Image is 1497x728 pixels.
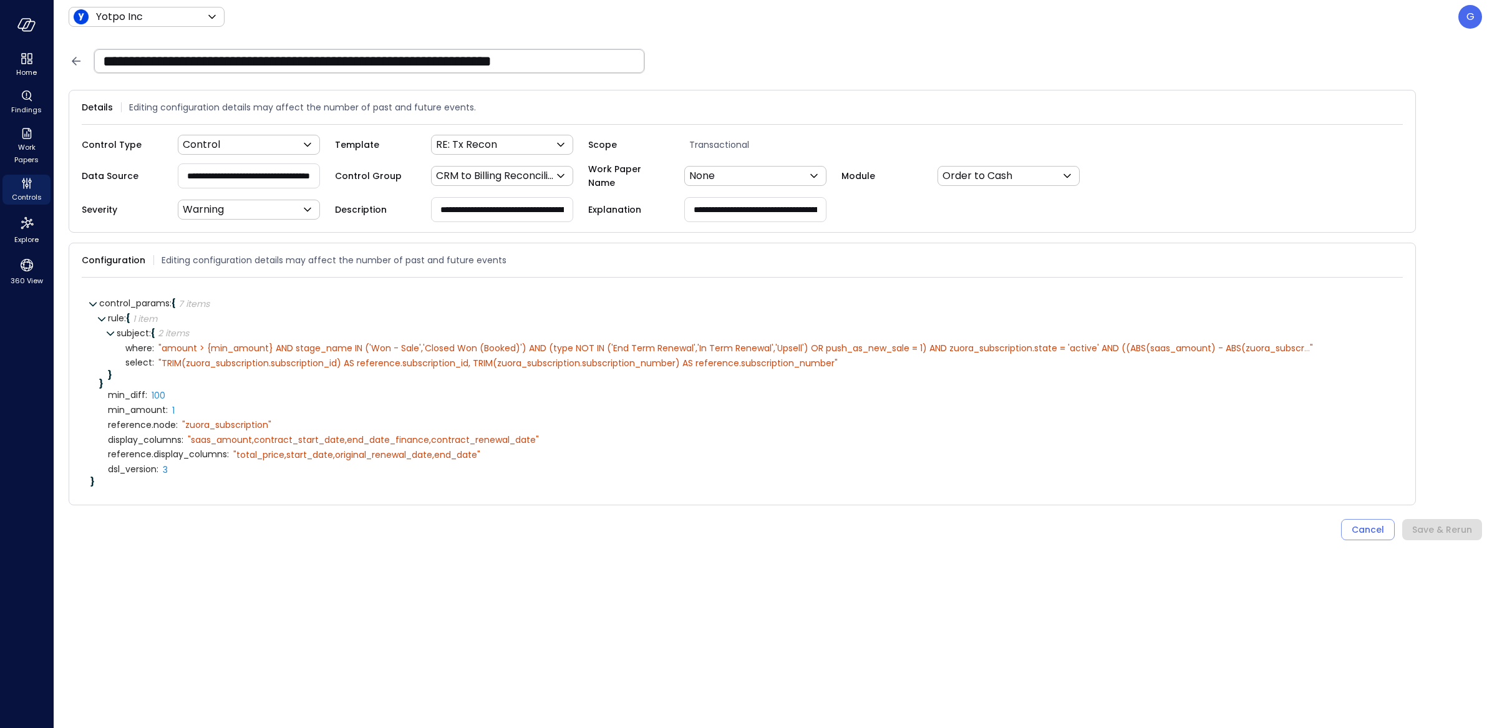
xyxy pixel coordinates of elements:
[1458,5,1482,29] div: Guy
[2,175,51,205] div: Controls
[172,404,175,417] span: 1
[183,137,220,152] p: Control
[1352,522,1384,538] div: Cancel
[82,138,163,152] span: Control Type
[841,169,923,183] span: Module
[108,420,178,430] span: reference.node
[16,66,37,79] span: Home
[684,138,841,152] span: Transactional
[124,312,126,324] span: :
[7,141,46,166] span: Work Papers
[82,253,145,267] span: Configuration
[436,137,497,152] p: RE: Tx Recon
[162,253,506,267] span: Editing configuration details may affect the number of past and future events
[90,477,1394,486] div: }
[162,342,1304,354] span: amount > {min_amount} AND stage_name IN ('Won - Sale','Closed Won (Booked)') AND (type NOT IN ('E...
[1341,519,1395,540] button: Cancel
[182,434,183,446] span: :
[335,203,416,216] span: Description
[176,419,178,431] span: :
[689,168,715,183] p: None
[108,465,158,474] span: dsl_version
[166,404,168,416] span: :
[125,344,154,353] span: where
[11,274,43,287] span: 360 View
[1304,342,1310,354] span: ...
[335,169,416,183] span: Control Group
[99,297,172,309] span: control_params
[227,448,229,460] span: :
[588,138,669,152] span: Scope
[588,203,669,216] span: Explanation
[158,329,189,337] div: 2 items
[133,314,157,323] div: 1 item
[82,169,163,183] span: Data Source
[108,450,229,459] span: reference.display_columns
[117,327,151,339] span: subject
[1466,9,1475,24] p: G
[188,434,539,445] div: " saas_amount,contract_start_date,end_date_finance,contract_renewal_date"
[108,371,1394,379] div: }
[942,168,1012,183] p: Order to Cash
[588,162,669,190] span: Work Paper Name
[2,50,51,80] div: Home
[436,168,553,183] p: CRM to Billing Reconciliation
[152,342,154,354] span: :
[129,100,476,114] span: Editing configuration details may affect the number of past and future events.
[126,312,130,324] span: {
[99,379,1394,388] div: }
[2,125,51,167] div: Work Papers
[178,299,210,308] div: 7 items
[157,463,158,475] span: :
[108,405,168,415] span: min_amount
[145,389,147,401] span: :
[82,100,113,114] span: Details
[183,202,224,217] p: Warning
[158,357,838,369] div: " TRIM(zuora_subscription.subscription_id) AS reference.subscription_id, TRIM(zuora_subscription....
[96,9,143,24] p: Yotpo Inc
[2,212,51,247] div: Explore
[151,327,155,339] span: {
[108,391,147,400] span: min_diff
[149,327,151,339] span: :
[152,389,165,402] span: 100
[152,356,154,369] span: :
[172,297,176,309] span: {
[2,255,51,288] div: 360 View
[170,297,172,309] span: :
[14,233,39,246] span: Explore
[12,191,42,203] span: Controls
[108,435,183,445] span: display_columns
[335,138,416,152] span: Template
[74,9,89,24] img: Icon
[11,104,42,116] span: Findings
[82,203,163,216] span: Severity
[233,449,480,460] div: " total_price,start_date,original_renewal_date,end_date"
[163,463,168,476] span: 3
[125,358,154,367] span: select
[2,87,51,117] div: Findings
[108,312,126,324] span: rule
[182,419,271,430] div: " zuora_subscription"
[158,342,1313,354] div: " "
